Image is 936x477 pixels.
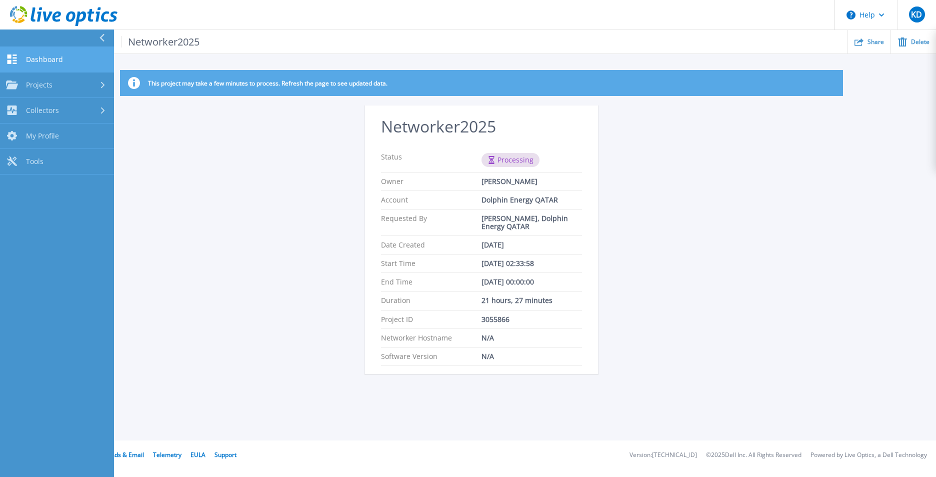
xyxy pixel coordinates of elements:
div: 3055866 [481,315,582,323]
span: Dashboard [26,55,63,64]
p: Start Time [381,259,481,267]
span: Tools [26,157,43,166]
p: Project ID [381,315,481,323]
span: Delete [911,39,929,45]
a: Ads & Email [110,450,144,459]
span: My Profile [26,131,59,140]
p: Networker Hostname [381,334,481,342]
div: [DATE] 00:00:00 [481,278,582,286]
span: KD [911,10,922,18]
span: Collectors [26,106,59,115]
a: Support [214,450,236,459]
div: Dolphin Energy QATAR [481,196,582,204]
p: Status [381,153,481,167]
li: Powered by Live Optics, a Dell Technology [810,452,927,458]
span: Networker2025 [121,36,200,47]
a: EULA [190,450,205,459]
div: [PERSON_NAME] [481,177,582,185]
p: Owner [381,177,481,185]
p: Account [381,196,481,204]
div: [DATE] [481,241,582,249]
li: © 2025 Dell Inc. All Rights Reserved [706,452,801,458]
p: Requested By [381,214,481,230]
div: 21 hours, 27 minutes [481,296,582,304]
p: This project may take a few minutes to process. Refresh the page to see updated data. [148,79,387,87]
div: [PERSON_NAME], Dolphin Energy QATAR [481,214,582,230]
p: Date Created [381,241,481,249]
p: NetWorker (API) [48,36,200,47]
span: Projects [26,80,52,89]
p: Software Version [381,352,481,360]
p: Duration [381,296,481,304]
a: Telemetry [153,450,181,459]
li: Version: [TECHNICAL_ID] [629,452,697,458]
div: N/A [481,352,582,360]
h2: Networker2025 [381,117,582,136]
p: End Time [381,278,481,286]
div: [DATE] 02:33:58 [481,259,582,267]
span: Share [867,39,884,45]
div: N/A [481,334,582,342]
div: Processing [481,153,539,167]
